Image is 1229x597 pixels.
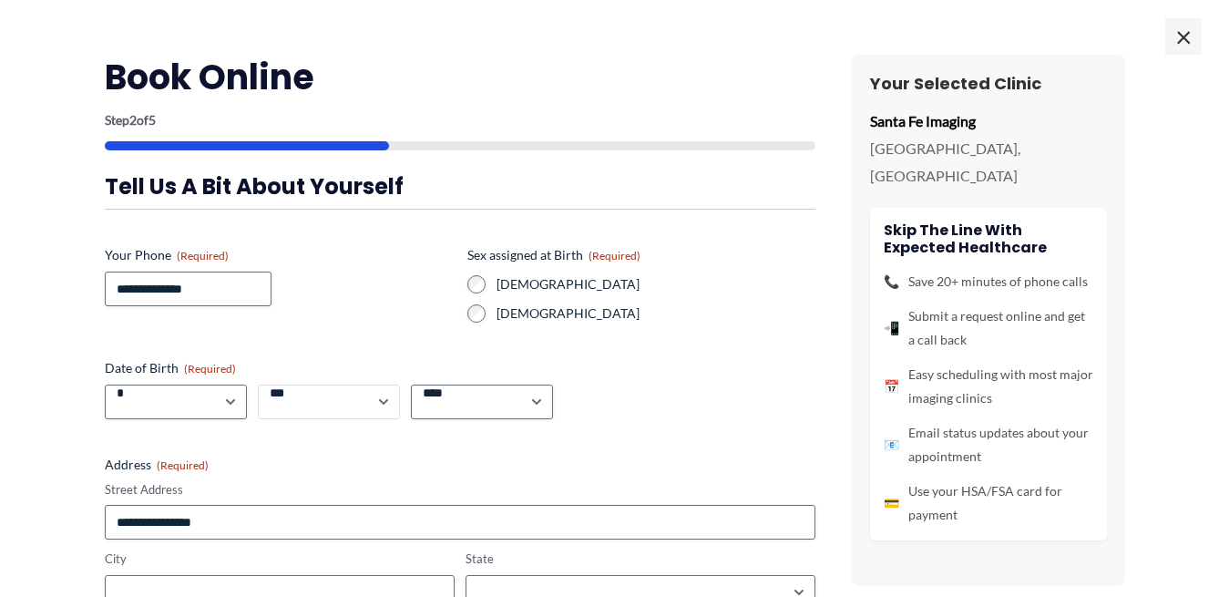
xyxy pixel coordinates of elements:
span: 📞 [884,270,899,293]
span: (Required) [589,249,640,262]
legend: Sex assigned at Birth [467,246,640,264]
span: 📧 [884,433,899,457]
li: Use your HSA/FSA card for payment [884,479,1093,527]
li: Submit a request online and get a call back [884,304,1093,352]
legend: Address [105,456,209,474]
label: State [466,551,815,568]
span: 📅 [884,375,899,398]
label: Street Address [105,481,815,499]
label: [DEMOGRAPHIC_DATA] [497,304,815,323]
span: (Required) [177,249,229,262]
legend: Date of Birth [105,359,236,377]
p: Step of [105,114,815,127]
li: Save 20+ minutes of phone calls [884,270,1093,293]
label: [DEMOGRAPHIC_DATA] [497,275,815,293]
span: 📲 [884,316,899,340]
h2: Book Online [105,55,815,99]
label: Your Phone [105,246,453,264]
span: 💳 [884,491,899,515]
label: City [105,551,455,568]
span: (Required) [157,458,209,472]
li: Email status updates about your appointment [884,421,1093,468]
span: 2 [129,112,137,128]
h3: Your Selected Clinic [870,73,1107,94]
li: Easy scheduling with most major imaging clinics [884,363,1093,410]
span: 5 [149,112,156,128]
span: × [1165,18,1202,55]
p: [GEOGRAPHIC_DATA], [GEOGRAPHIC_DATA] [870,135,1107,189]
h3: Tell us a bit about yourself [105,172,815,201]
p: Santa Fe Imaging [870,108,1107,135]
span: (Required) [184,362,236,376]
h4: Skip the line with Expected Healthcare [884,221,1093,256]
